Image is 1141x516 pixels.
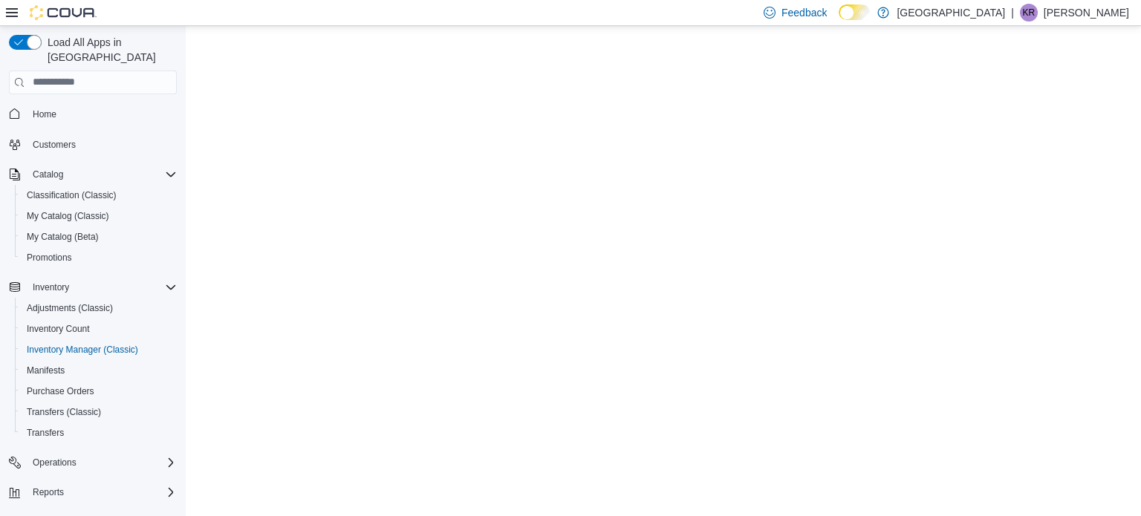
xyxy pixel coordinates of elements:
p: | [1011,4,1014,22]
img: Cova [30,5,97,20]
button: Manifests [15,360,183,381]
span: Operations [33,457,77,468]
button: Promotions [15,247,183,268]
span: Reports [33,486,64,498]
button: My Catalog (Beta) [15,226,183,247]
a: My Catalog (Beta) [21,228,105,246]
span: Home [27,105,177,123]
a: Adjustments (Classic) [21,299,119,317]
a: Manifests [21,362,71,379]
button: My Catalog (Classic) [15,206,183,226]
div: Keith Rideout [1020,4,1038,22]
button: Classification (Classic) [15,185,183,206]
span: Catalog [33,169,63,180]
button: Inventory [27,278,75,296]
button: Inventory Manager (Classic) [15,339,183,360]
span: Customers [33,139,76,151]
span: Adjustments (Classic) [21,299,177,317]
p: [GEOGRAPHIC_DATA] [897,4,1005,22]
a: Promotions [21,249,78,267]
span: Purchase Orders [21,382,177,400]
span: Adjustments (Classic) [27,302,113,314]
button: Operations [3,452,183,473]
button: Reports [27,483,70,501]
span: Inventory [27,278,177,296]
button: Adjustments (Classic) [15,298,183,319]
span: Dark Mode [839,20,839,21]
span: My Catalog (Beta) [27,231,99,243]
button: Customers [3,134,183,155]
a: Home [27,105,62,123]
span: Catalog [27,166,177,183]
button: Purchase Orders [15,381,183,402]
a: Classification (Classic) [21,186,123,204]
span: Customers [27,135,177,154]
span: Load All Apps in [GEOGRAPHIC_DATA] [42,35,177,65]
input: Dark Mode [839,4,870,20]
span: Inventory Manager (Classic) [27,344,138,356]
span: Transfers (Classic) [27,406,101,418]
span: Manifests [21,362,177,379]
span: Classification (Classic) [27,189,117,201]
button: Inventory [3,277,183,298]
span: Home [33,108,56,120]
span: My Catalog (Classic) [21,207,177,225]
span: Reports [27,483,177,501]
span: Promotions [27,252,72,264]
span: Promotions [21,249,177,267]
span: Operations [27,454,177,471]
span: Feedback [781,5,827,20]
button: Catalog [3,164,183,185]
button: Reports [3,482,183,503]
a: Transfers [21,424,70,442]
span: Manifests [27,365,65,376]
span: Purchase Orders [27,385,94,397]
span: Inventory Manager (Classic) [21,341,177,359]
span: Inventory [33,281,69,293]
button: Transfers [15,422,183,443]
button: Inventory Count [15,319,183,339]
button: Operations [27,454,82,471]
span: My Catalog (Classic) [27,210,109,222]
span: Inventory Count [21,320,177,338]
a: Inventory Count [21,320,96,338]
span: Transfers [27,427,64,439]
a: Transfers (Classic) [21,403,107,421]
button: Catalog [27,166,69,183]
span: My Catalog (Beta) [21,228,177,246]
p: [PERSON_NAME] [1044,4,1129,22]
a: Customers [27,136,82,154]
span: KR [1023,4,1036,22]
span: Classification (Classic) [21,186,177,204]
a: Purchase Orders [21,382,100,400]
a: Inventory Manager (Classic) [21,341,144,359]
span: Inventory Count [27,323,90,335]
button: Home [3,103,183,125]
button: Transfers (Classic) [15,402,183,422]
span: Transfers [21,424,177,442]
span: Transfers (Classic) [21,403,177,421]
a: My Catalog (Classic) [21,207,115,225]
